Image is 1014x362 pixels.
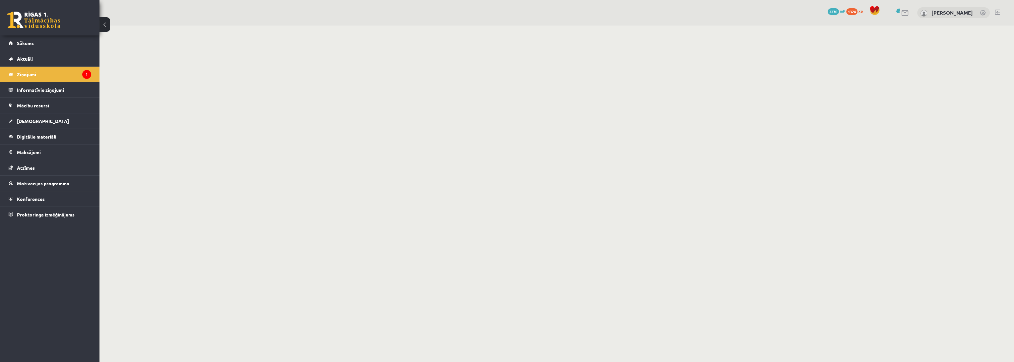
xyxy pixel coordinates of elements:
a: 2270 mP [828,8,845,14]
legend: Maksājumi [17,145,91,160]
img: Jānis Tāre [920,10,927,17]
span: Mācību resursi [17,102,49,108]
span: Proktoringa izmēģinājums [17,211,75,217]
a: Motivācijas programma [9,176,91,191]
a: Sākums [9,35,91,51]
span: 2270 [828,8,839,15]
a: Proktoringa izmēģinājums [9,207,91,222]
a: [DEMOGRAPHIC_DATA] [9,113,91,129]
i: 1 [82,70,91,79]
span: Konferences [17,196,45,202]
a: 1324 xp [846,8,866,14]
span: 1324 [846,8,857,15]
span: [DEMOGRAPHIC_DATA] [17,118,69,124]
a: Digitālie materiāli [9,129,91,144]
a: Konferences [9,191,91,207]
span: Sākums [17,40,34,46]
legend: Informatīvie ziņojumi [17,82,91,97]
span: mP [840,8,845,14]
span: Motivācijas programma [17,180,69,186]
span: Atzīmes [17,165,35,171]
a: Informatīvie ziņojumi [9,82,91,97]
span: Aktuāli [17,56,33,62]
a: Rīgas 1. Tālmācības vidusskola [7,12,60,28]
a: Mācību resursi [9,98,91,113]
a: Ziņojumi1 [9,67,91,82]
legend: Ziņojumi [17,67,91,82]
span: Digitālie materiāli [17,134,56,140]
a: Atzīmes [9,160,91,175]
a: Maksājumi [9,145,91,160]
a: [PERSON_NAME] [931,9,973,16]
a: Aktuāli [9,51,91,66]
span: xp [858,8,863,14]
